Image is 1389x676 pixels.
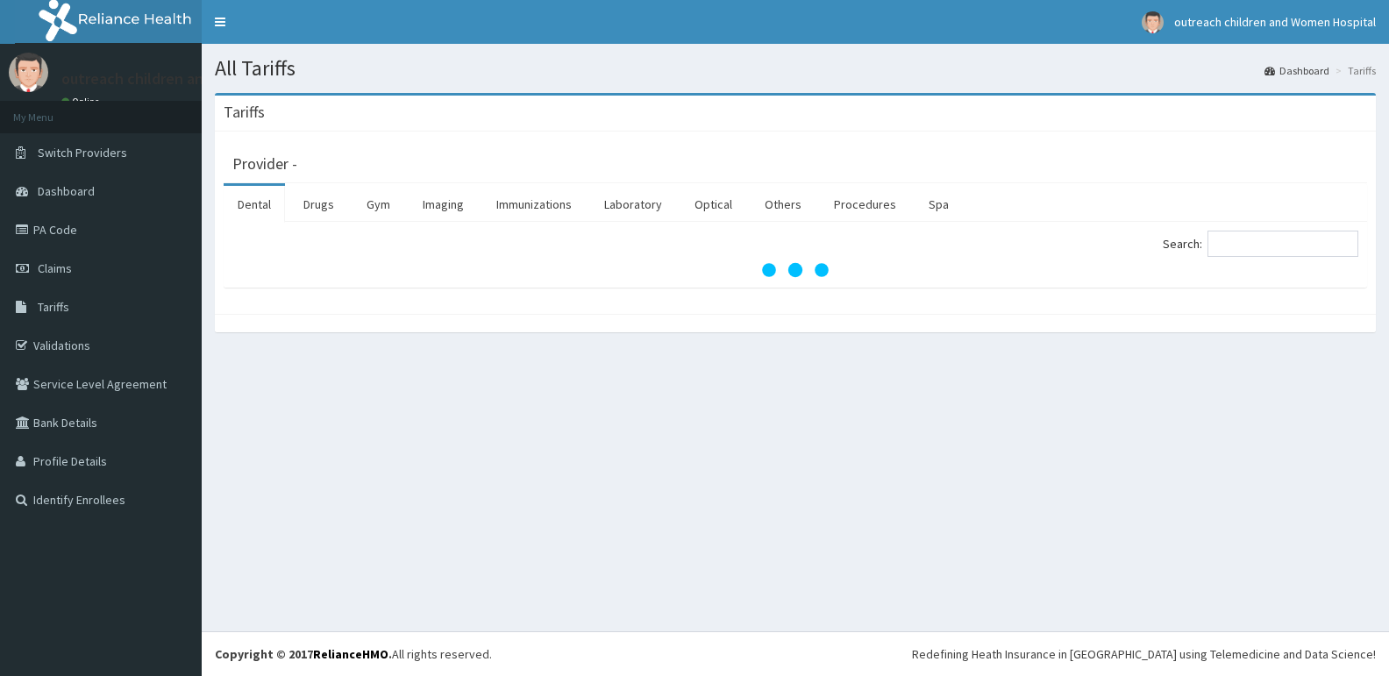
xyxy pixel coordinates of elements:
[38,260,72,276] span: Claims
[912,645,1376,663] div: Redefining Heath Insurance in [GEOGRAPHIC_DATA] using Telemedicine and Data Science!
[61,71,328,87] p: outreach children and Women Hospital
[409,186,478,223] a: Imaging
[215,646,392,662] strong: Copyright © 2017 .
[1142,11,1164,33] img: User Image
[38,145,127,160] span: Switch Providers
[1163,231,1358,257] label: Search:
[680,186,746,223] a: Optical
[313,646,388,662] a: RelianceHMO
[38,299,69,315] span: Tariffs
[9,53,48,92] img: User Image
[215,57,1376,80] h1: All Tariffs
[1207,231,1358,257] input: Search:
[61,96,103,108] a: Online
[820,186,910,223] a: Procedures
[224,104,265,120] h3: Tariffs
[1264,63,1329,78] a: Dashboard
[202,631,1389,676] footer: All rights reserved.
[232,156,297,172] h3: Provider -
[751,186,816,223] a: Others
[353,186,404,223] a: Gym
[224,186,285,223] a: Dental
[482,186,586,223] a: Immunizations
[1174,14,1376,30] span: outreach children and Women Hospital
[760,235,830,305] svg: audio-loading
[1331,63,1376,78] li: Tariffs
[289,186,348,223] a: Drugs
[915,186,963,223] a: Spa
[590,186,676,223] a: Laboratory
[38,183,95,199] span: Dashboard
